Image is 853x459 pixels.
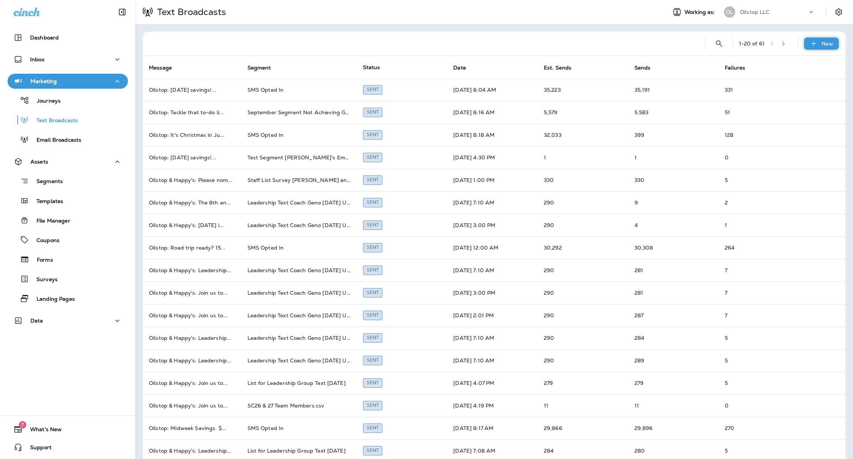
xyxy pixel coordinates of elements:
[544,64,581,71] span: Est. Sends
[241,214,357,236] td: Leadership Text Coach Geno [DATE] Update
[447,282,538,304] td: [DATE] 3:00 PM
[241,282,357,304] td: Leadership Text Coach Geno [DATE] Update
[628,79,719,101] td: 35,191
[363,401,383,408] span: Created by Jay Ferrick
[538,349,628,372] td: 290
[628,236,719,259] td: 30,308
[149,64,182,71] span: Message
[538,191,628,214] td: 290
[29,98,61,105] p: Journeys
[143,146,241,169] td: Oilstop: [DATE] savings! ...
[143,191,241,214] td: Oilstop & Happy's: The 8th an ...
[241,327,357,349] td: Leadership Text Coach Geno [DATE] Update
[628,214,719,236] td: 4
[241,236,357,259] td: SMS Opted In
[363,446,383,455] div: Sent
[241,394,357,417] td: SC26 & 27 Team Members.csv
[143,259,241,282] td: Oilstop & Happy's: Leadership ...
[628,259,719,282] td: 281
[363,243,383,252] div: Sent
[447,191,538,214] td: [DATE] 7:10 AM
[719,417,809,439] td: 270
[447,79,538,101] td: [DATE] 8:04 AM
[363,108,383,117] div: Sent
[8,173,128,189] button: Segments
[363,356,383,363] span: Created by Jay Ferrick
[8,193,128,209] button: Templates
[363,401,383,410] div: Sent
[538,124,628,146] td: 32,033
[149,65,172,71] span: Message
[363,244,383,250] span: Created by Jay Ferrick
[725,65,745,71] span: Failures
[363,64,380,71] span: Status
[363,311,383,320] div: Sent
[538,259,628,282] td: 290
[628,394,719,417] td: 11
[544,65,571,71] span: Est. Sends
[363,130,383,139] div: Sent
[241,417,357,439] td: SMS Opted In
[447,101,538,124] td: [DATE] 8:16 AM
[143,327,241,349] td: Oilstop & Happy's: Leadership ...
[30,159,48,165] p: Assets
[143,214,241,236] td: Oilstop & Happy's: [DATE] i ...
[363,176,383,183] span: Created by Jay Ferrick
[363,333,383,342] div: Sent
[8,232,128,248] button: Coupons
[30,35,59,41] p: Dashboard
[447,304,538,327] td: [DATE] 2:01 PM
[719,372,809,394] td: 5
[628,146,719,169] td: 1
[821,41,833,47] p: New
[363,447,383,453] span: Created by Jay Ferrick
[628,417,719,439] td: 29,896
[8,52,128,67] button: Inbox
[143,417,241,439] td: Oilstop: Midweek Savings. $ ...
[241,169,357,191] td: Staff List Survey [PERSON_NAME] and Mark Award [DATE]
[363,423,383,433] div: Sent
[538,79,628,101] td: 35,223
[628,191,719,214] td: 9
[143,372,241,394] td: Oilstop & Happy's: Join us to ...
[241,146,357,169] td: Test Segment [PERSON_NAME]'s Email Addresses
[628,169,719,191] td: 330
[247,64,281,71] span: Segment
[8,251,128,267] button: Forms
[628,372,719,394] td: 279
[719,79,809,101] td: 331
[23,444,52,453] span: Support
[712,36,727,51] button: Search Text Broadcasts
[363,175,383,185] div: Sent
[363,424,383,431] span: Created by Jay Ferrick
[363,289,383,295] span: Created by Jay Ferrick
[8,74,128,89] button: Marketing
[538,236,628,259] td: 30,292
[241,191,357,214] td: Leadership Text Coach Geno [DATE] Update
[241,304,357,327] td: Leadership Text Coach Geno [DATE] Update
[8,313,128,328] button: Data
[447,214,538,236] td: [DATE] 3:00 PM
[447,259,538,282] td: [DATE] 7:10 AM
[363,378,383,388] div: Sent
[363,153,383,160] span: Created by Jay Ferrick
[628,124,719,146] td: 399
[453,65,466,71] span: Date
[719,169,809,191] td: 5
[8,154,128,169] button: Assets
[832,5,845,19] button: Settings
[143,124,241,146] td: Oilstop: It's Christmas in Ju ...
[538,169,628,191] td: 330
[538,282,628,304] td: 290
[447,124,538,146] td: [DATE] 8:18 AM
[363,265,383,275] div: Sent
[538,214,628,236] td: 290
[628,304,719,327] td: 287
[740,9,770,15] p: Oilstop LLC
[29,218,70,225] p: File Manager
[538,146,628,169] td: 1
[363,311,383,318] span: Created by Jay Ferrick
[143,349,241,372] td: Oilstop & Happy's: Leadership ...
[724,6,735,18] div: OL
[739,41,765,47] div: 1 - 20 of 61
